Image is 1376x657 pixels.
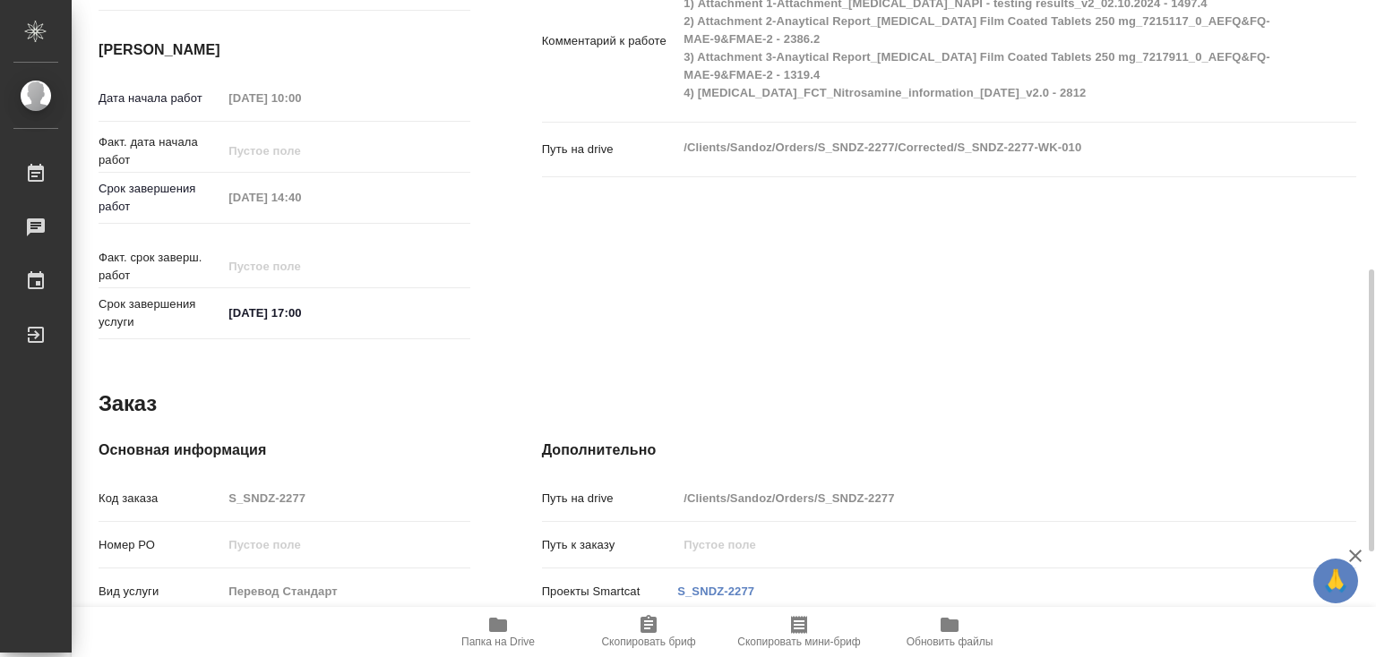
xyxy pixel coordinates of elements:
[99,39,470,61] h4: [PERSON_NAME]
[542,439,1356,461] h4: Дополнительно
[573,607,724,657] button: Скопировать бриф
[99,439,470,461] h4: Основная информация
[542,583,678,601] p: Проекты Smartcat
[222,485,469,511] input: Пустое поле
[461,636,535,648] span: Папка на Drive
[677,132,1288,163] textarea: /Clients/Sandoz/Orders/S_SNDZ-2277/Corrected/S_SNDZ-2277-WK-010
[542,141,678,158] p: Путь на drive
[222,253,379,279] input: Пустое поле
[222,85,379,111] input: Пустое поле
[222,532,469,558] input: Пустое поле
[1320,562,1351,600] span: 🙏
[907,636,993,648] span: Обновить файлы
[677,485,1288,511] input: Пустое поле
[99,180,222,216] p: Срок завершения работ
[737,636,860,648] span: Скопировать мини-бриф
[542,490,678,508] p: Путь на drive
[423,607,573,657] button: Папка на Drive
[542,32,678,50] p: Комментарий к работе
[99,583,222,601] p: Вид услуги
[222,184,379,210] input: Пустое поле
[99,249,222,285] p: Факт. срок заверш. работ
[677,532,1288,558] input: Пустое поле
[99,295,222,331] p: Срок завершения услуги
[677,584,754,598] a: S_SNDZ-2277
[601,636,695,648] span: Скопировать бриф
[222,300,379,326] input: ✎ Введи что-нибудь
[99,90,222,107] p: Дата начала работ
[1313,559,1358,603] button: 🙏
[222,578,469,604] input: Пустое поле
[222,138,379,164] input: Пустое поле
[724,607,874,657] button: Скопировать мини-бриф
[99,490,222,508] p: Код заказа
[874,607,1025,657] button: Обновить файлы
[99,133,222,169] p: Факт. дата начала работ
[542,536,678,554] p: Путь к заказу
[99,389,157,418] h2: Заказ
[99,536,222,554] p: Номер РО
